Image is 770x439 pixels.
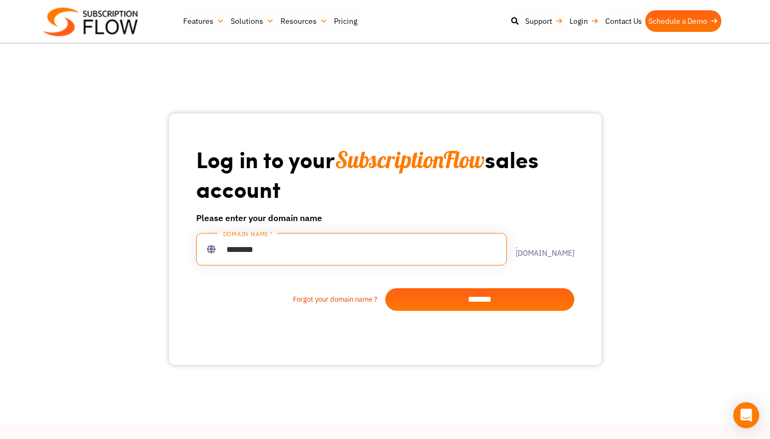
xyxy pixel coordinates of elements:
[335,145,485,174] span: SubscriptionFlow
[196,145,574,203] h1: Log in to your sales account
[43,8,138,36] img: Subscriptionflow
[602,10,645,32] a: Contact Us
[522,10,566,32] a: Support
[196,211,574,224] h6: Please enter your domain name
[507,242,574,257] label: .[DOMAIN_NAME]
[331,10,360,32] a: Pricing
[733,402,759,428] div: Open Intercom Messenger
[180,10,227,32] a: Features
[227,10,277,32] a: Solutions
[566,10,602,32] a: Login
[196,294,385,305] a: Forgot your domain name ?
[645,10,721,32] a: Schedule a Demo
[277,10,331,32] a: Resources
